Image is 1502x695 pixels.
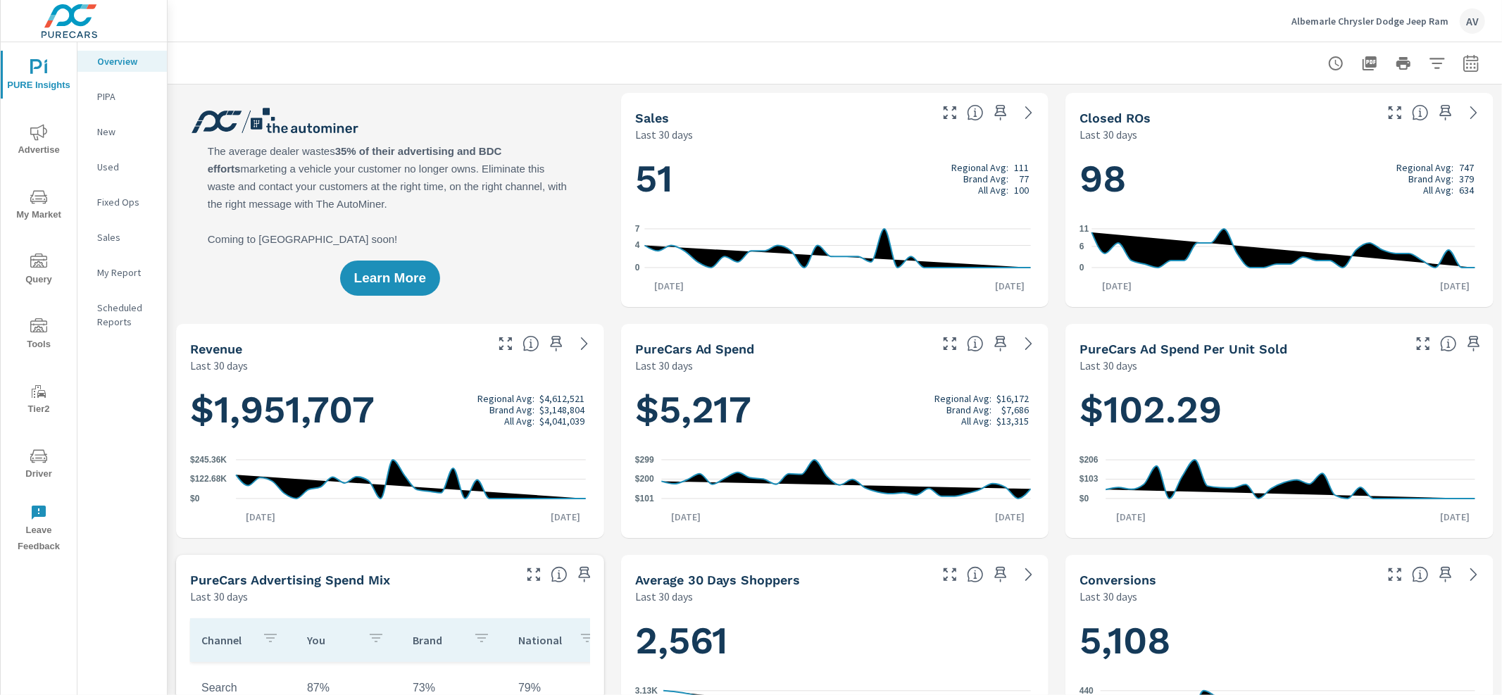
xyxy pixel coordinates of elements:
[97,195,156,209] p: Fixed Ops
[1384,101,1406,124] button: Make Fullscreen
[635,111,669,125] h5: Sales
[1018,563,1040,586] a: See more details in report
[477,393,534,404] p: Regional Avg:
[573,563,596,586] span: Save this to your personalized report
[1079,357,1137,374] p: Last 30 days
[1457,49,1485,77] button: Select Date Range
[1079,242,1084,251] text: 6
[985,510,1034,524] p: [DATE]
[413,633,462,647] p: Brand
[539,415,584,427] p: $4,041,039
[939,332,961,355] button: Make Fullscreen
[97,89,156,104] p: PIPA
[939,101,961,124] button: Make Fullscreen
[1092,279,1141,293] p: [DATE]
[5,504,73,555] span: Leave Feedback
[635,588,693,605] p: Last 30 days
[635,224,640,234] text: 7
[1,42,77,561] div: nav menu
[635,155,1035,203] h1: 51
[77,121,167,142] div: New
[1384,563,1406,586] button: Make Fullscreen
[190,386,590,434] h1: $1,951,707
[307,633,356,647] p: You
[340,261,440,296] button: Learn More
[1106,510,1156,524] p: [DATE]
[1291,15,1448,27] p: Albemarle Chrysler Dodge Jeep Ram
[1460,8,1485,34] div: AV
[934,393,991,404] p: Regional Avg:
[635,342,755,356] h5: PureCars Ad Spend
[1408,173,1453,184] p: Brand Avg:
[1412,104,1429,121] span: Number of Repair Orders Closed by the selected dealership group over the selected time range. [So...
[522,335,539,352] span: Total sales revenue over the selected date range. [Source: This data is sourced from the dealer’s...
[1014,184,1029,196] p: 100
[518,633,568,647] p: National
[635,572,801,587] h5: Average 30 Days Shoppers
[539,404,584,415] p: $3,148,804
[5,59,73,94] span: PURE Insights
[77,156,167,177] div: Used
[644,279,694,293] p: [DATE]
[190,455,227,465] text: $245.36K
[545,332,568,355] span: Save this to your personalized report
[5,253,73,288] span: Query
[661,510,711,524] p: [DATE]
[1423,49,1451,77] button: Apply Filters
[635,241,640,251] text: 4
[635,494,654,503] text: $101
[5,383,73,418] span: Tier2
[1079,494,1089,503] text: $0
[635,357,693,374] p: Last 30 days
[1079,342,1287,356] h5: PureCars Ad Spend Per Unit Sold
[551,566,568,583] span: This table looks at how you compare to the amount of budget you spend per channel as opposed to y...
[77,297,167,332] div: Scheduled Reports
[1079,111,1151,125] h5: Closed ROs
[1463,101,1485,124] a: See more details in report
[1079,572,1156,587] h5: Conversions
[489,404,534,415] p: Brand Avg:
[1018,332,1040,355] a: See more details in report
[985,279,1034,293] p: [DATE]
[1079,224,1089,234] text: 11
[939,563,961,586] button: Make Fullscreen
[1014,162,1029,173] p: 111
[989,563,1012,586] span: Save this to your personalized report
[1459,162,1474,173] p: 747
[97,265,156,280] p: My Report
[190,357,248,374] p: Last 30 days
[978,184,1008,196] p: All Avg:
[635,126,693,143] p: Last 30 days
[77,86,167,107] div: PIPA
[190,572,390,587] h5: PureCars Advertising Spend Mix
[1079,263,1084,273] text: 0
[1440,335,1457,352] span: Average cost of advertising per each vehicle sold at the dealer over the selected date range. The...
[635,263,640,273] text: 0
[1423,184,1453,196] p: All Avg:
[1356,49,1384,77] button: "Export Report to PDF"
[1459,173,1474,184] p: 379
[522,563,545,586] button: Make Fullscreen
[1079,155,1479,203] h1: 98
[1079,475,1099,484] text: $103
[97,160,156,174] p: Used
[97,54,156,68] p: Overview
[77,192,167,213] div: Fixed Ops
[5,318,73,353] span: Tools
[190,588,248,605] p: Last 30 days
[1434,101,1457,124] span: Save this to your personalized report
[967,104,984,121] span: Number of vehicles sold by the dealership over the selected date range. [Source: This data is sou...
[967,566,984,583] span: A rolling 30 day total of daily Shoppers on the dealership website, averaged over the selected da...
[201,633,251,647] p: Channel
[97,230,156,244] p: Sales
[5,189,73,223] span: My Market
[539,393,584,404] p: $4,612,521
[951,162,1008,173] p: Regional Avg:
[77,51,167,72] div: Overview
[354,272,426,284] span: Learn More
[190,342,242,356] h5: Revenue
[236,510,285,524] p: [DATE]
[1430,510,1479,524] p: [DATE]
[541,510,590,524] p: [DATE]
[1396,162,1453,173] p: Regional Avg:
